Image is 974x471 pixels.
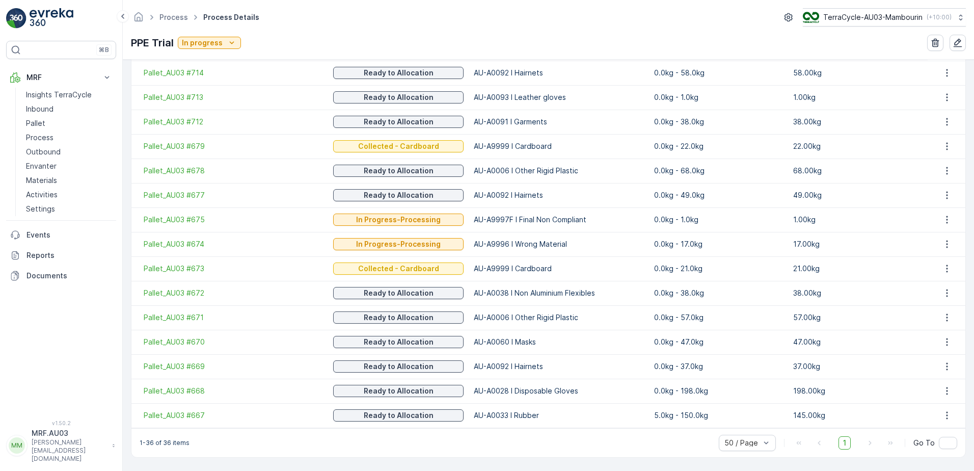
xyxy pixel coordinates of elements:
span: Pallet_AU03 #671 [144,312,323,323]
a: Pallet [22,116,116,130]
p: Activities [26,190,58,200]
p: In Progress-Processing [356,239,441,249]
p: Materials [26,175,57,186]
p: 22.00kg [793,141,923,151]
p: 38.00kg [793,288,923,298]
button: Ready to Allocation [333,409,464,422]
button: MMMRF.AU03[PERSON_NAME][EMAIL_ADDRESS][DOMAIN_NAME] [6,428,116,463]
p: MRF.AU03 [32,428,107,438]
a: Homepage [133,15,144,24]
p: Events [26,230,112,240]
a: Pallet_AU03 #712 [144,117,323,127]
span: Process Details [201,12,261,22]
p: In Progress-Processing [356,215,441,225]
p: AU-A0092 I Hairnets [474,361,643,372]
p: 0.0kg - 22.0kg [654,141,783,151]
p: Ready to Allocation [364,337,434,347]
a: Pallet_AU03 #672 [144,288,323,298]
span: Pallet_AU03 #675 [144,215,323,225]
img: logo_light-DOdMpM7g.png [30,8,73,29]
p: AU-A0091 I Garments [474,117,643,127]
p: Envanter [26,161,57,171]
a: Reports [6,245,116,266]
a: Pallet_AU03 #714 [144,68,323,78]
a: Pallet_AU03 #667 [144,410,323,421]
button: Ready to Allocation [333,91,464,103]
p: 47.00kg [793,337,923,347]
a: Pallet_AU03 #668 [144,386,323,396]
a: Insights TerraCycle [22,88,116,102]
p: 38.00kg [793,117,923,127]
button: Ready to Allocation [333,287,464,299]
p: Pallet [26,118,45,128]
p: Process [26,133,53,143]
p: 0.0kg - 47.0kg [654,337,783,347]
a: Envanter [22,159,116,173]
p: 57.00kg [793,312,923,323]
p: 58.00kg [793,68,923,78]
p: Ready to Allocation [364,117,434,127]
p: Ready to Allocation [364,361,434,372]
p: Ready to Allocation [364,312,434,323]
p: 0.0kg - 1.0kg [654,92,783,102]
p: 37.00kg [793,361,923,372]
p: 0.0kg - 1.0kg [654,215,783,225]
p: AU-A9999 I Cardboard [474,141,643,151]
p: 0.0kg - 17.0kg [654,239,783,249]
a: Pallet_AU03 #673 [144,264,323,274]
p: [PERSON_NAME][EMAIL_ADDRESS][DOMAIN_NAME] [32,438,107,463]
p: 0.0kg - 57.0kg [654,312,783,323]
a: Pallet_AU03 #674 [144,239,323,249]
p: ( +10:00 ) [927,13,952,21]
a: Pallet_AU03 #677 [144,190,323,200]
p: AU-A0006 I Other Rigid Plastic [474,166,643,176]
p: Outbound [26,147,61,157]
p: 0.0kg - 49.0kg [654,190,783,200]
span: Pallet_AU03 #670 [144,337,323,347]
button: Ready to Allocation [333,116,464,128]
p: 1.00kg [793,92,923,102]
a: Settings [22,202,116,216]
a: Inbound [22,102,116,116]
a: Pallet_AU03 #679 [144,141,323,151]
p: AU-A0038 I Non Aluminium Flexibles [474,288,643,298]
span: Pallet_AU03 #713 [144,92,323,102]
button: Ready to Allocation [333,311,464,324]
p: AU-A9999 I Cardboard [474,264,643,274]
p: In progress [182,38,223,48]
button: In progress [178,37,241,49]
button: In Progress-Processing [333,238,464,250]
p: AU-A9997F I Final Non Compliant [474,215,643,225]
p: 0.0kg - 68.0kg [654,166,783,176]
p: Ready to Allocation [364,190,434,200]
span: Go To [913,438,935,448]
button: Ready to Allocation [333,360,464,373]
button: In Progress-Processing [333,214,464,226]
p: Reports [26,250,112,260]
a: Process [159,13,188,21]
p: 1-36 of 36 items [140,439,190,447]
p: Settings [26,204,55,214]
p: Ready to Allocation [364,410,434,421]
p: Ready to Allocation [364,386,434,396]
button: Ready to Allocation [333,67,464,79]
p: 0.0kg - 58.0kg [654,68,783,78]
p: 0.0kg - 21.0kg [654,264,783,274]
button: Ready to Allocation [333,336,464,348]
a: Outbound [22,145,116,159]
button: TerraCycle-AU03-Mambourin(+10:00) [803,8,966,27]
button: Collected - Cardboard [333,263,464,275]
button: Ready to Allocation [333,165,464,177]
p: TerraCycle-AU03-Mambourin [823,12,923,22]
p: 49.00kg [793,190,923,200]
a: Activities [22,188,116,202]
span: v 1.50.2 [6,420,116,426]
p: Collected - Cardboard [358,264,439,274]
p: Ready to Allocation [364,68,434,78]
